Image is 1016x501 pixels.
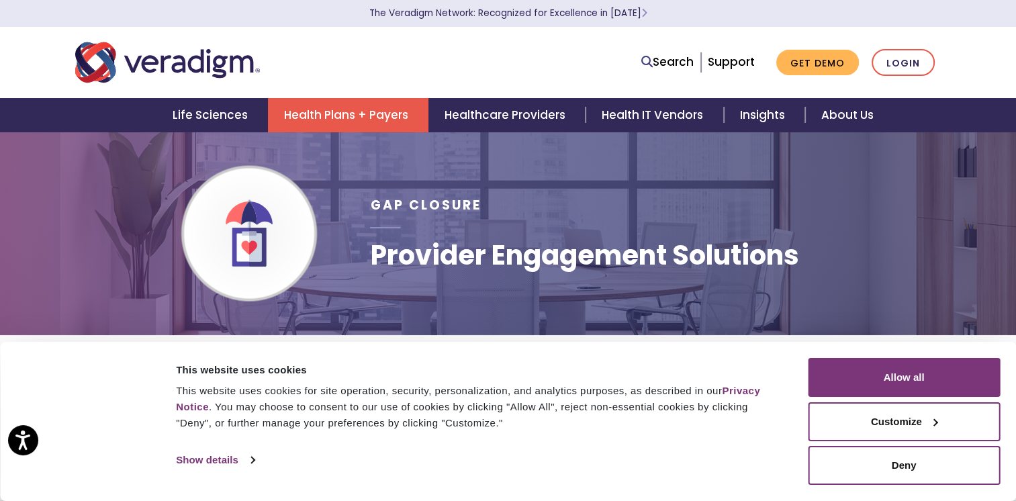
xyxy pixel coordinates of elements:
a: Login [872,49,935,77]
a: Health Plans + Payers [268,98,428,132]
a: About Us [805,98,890,132]
a: Insights [724,98,805,132]
a: Search [641,53,694,71]
a: Support [708,54,755,70]
img: Veradigm logo [75,40,260,85]
h1: Provider Engagement Solutions [370,239,798,271]
a: The Veradigm Network: Recognized for Excellence in [DATE]Learn More [369,7,647,19]
button: Deny [808,446,1000,485]
button: Customize [808,402,1000,441]
a: Health IT Vendors [586,98,723,132]
span: Learn More [641,7,647,19]
span: Gap Closure [370,196,481,214]
button: Allow all [808,358,1000,397]
a: Get Demo [776,50,859,76]
div: This website uses cookies for site operation, security, personalization, and analytics purposes, ... [176,383,778,431]
a: Show details [176,450,254,470]
a: Life Sciences [156,98,268,132]
a: Healthcare Providers [428,98,586,132]
div: This website uses cookies [176,362,778,378]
